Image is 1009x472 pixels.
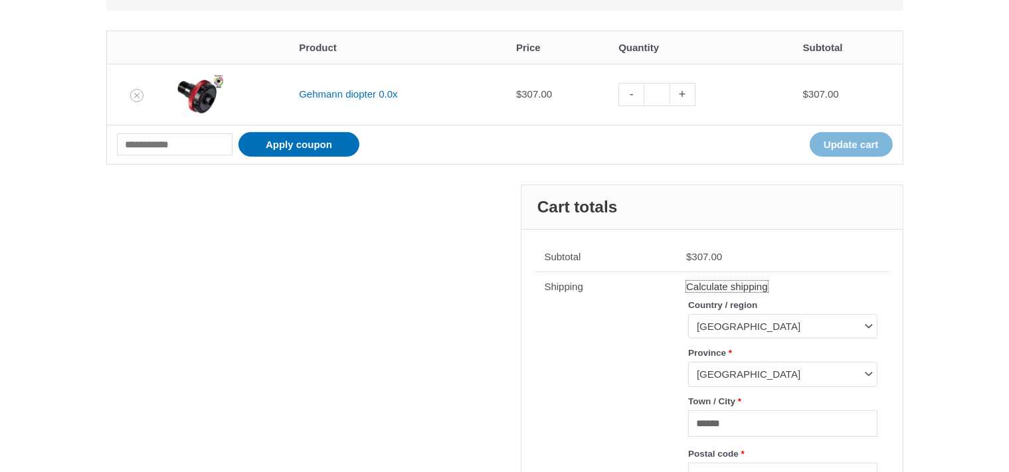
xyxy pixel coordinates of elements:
button: Update cart [810,132,893,157]
bdi: 307.00 [516,88,552,100]
bdi: 307.00 [686,251,722,262]
span: Ontario [688,362,877,386]
label: Town / City [688,392,877,410]
input: Product quantity [644,83,670,106]
th: Subtotal [793,31,903,64]
a: Calculate shipping [686,281,768,292]
img: Gehmann diopter 0.0x [177,71,224,118]
bdi: 307.00 [803,88,839,100]
label: Province [688,344,877,362]
span: Ontario [697,368,856,381]
a: Gehmann diopter 0.0x [299,88,397,100]
h2: Cart totals [521,185,903,230]
span: $ [516,88,521,100]
a: - [618,83,644,106]
span: $ [686,251,691,262]
span: Canada [688,314,877,339]
span: Canada [697,320,856,333]
button: Apply coupon [238,132,359,157]
a: Remove Gehmann diopter 0.0x from cart [130,89,143,102]
label: Country / region [688,296,877,314]
span: $ [803,88,808,100]
label: Postal code [688,445,877,463]
th: Subtotal [535,243,677,272]
th: Quantity [608,31,792,64]
th: Price [506,31,608,64]
th: Product [289,31,506,64]
a: + [670,83,695,106]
